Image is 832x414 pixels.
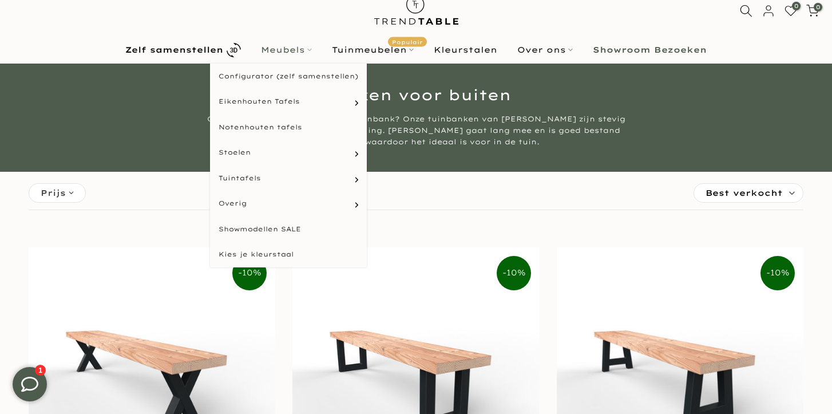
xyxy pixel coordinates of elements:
span: Best verkocht [706,184,783,202]
a: Showmodellen SALE [210,216,367,242]
b: Zelf samenstellen [125,46,223,54]
span: -10% [497,256,531,290]
a: Notenhouten tafels [210,115,367,140]
span: 0 [792,2,801,10]
a: Over ons [508,43,583,57]
a: 0 [785,5,797,17]
a: TuinmeubelenPopulair [322,43,424,57]
span: Prijs [41,187,66,199]
span: -10% [232,256,267,290]
a: Kleurstalen [424,43,508,57]
b: Showroom Bezoeken [593,46,707,54]
a: Overig [210,191,367,216]
a: Meubels [251,43,322,57]
div: Op zoek naar een mooie houten tuinbank? Onze tuinbanken van [PERSON_NAME] zijn stevig en hebben e... [201,113,631,148]
a: 0 [806,5,819,17]
a: Tuintafels [210,165,367,191]
label: Sorteren:Best verkocht [694,184,803,202]
h1: Banken voor buiten [81,88,751,102]
span: Overig [219,199,247,208]
a: Kies je kleurstaal [210,242,367,267]
a: Eikenhouten Tafels [210,89,367,115]
span: Tuintafels [219,174,261,183]
span: 0 [814,3,822,11]
span: Stoelen [219,148,251,157]
span: -10% [760,256,795,290]
a: Stoelen [210,140,367,165]
a: Showroom Bezoeken [583,43,717,57]
a: Zelf samenstellen [116,40,251,60]
span: Eikenhouten Tafels [219,97,300,107]
a: Configurator (zelf samenstellen) [210,64,367,89]
iframe: toggle-frame [1,356,58,413]
span: Populair [388,37,427,47]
